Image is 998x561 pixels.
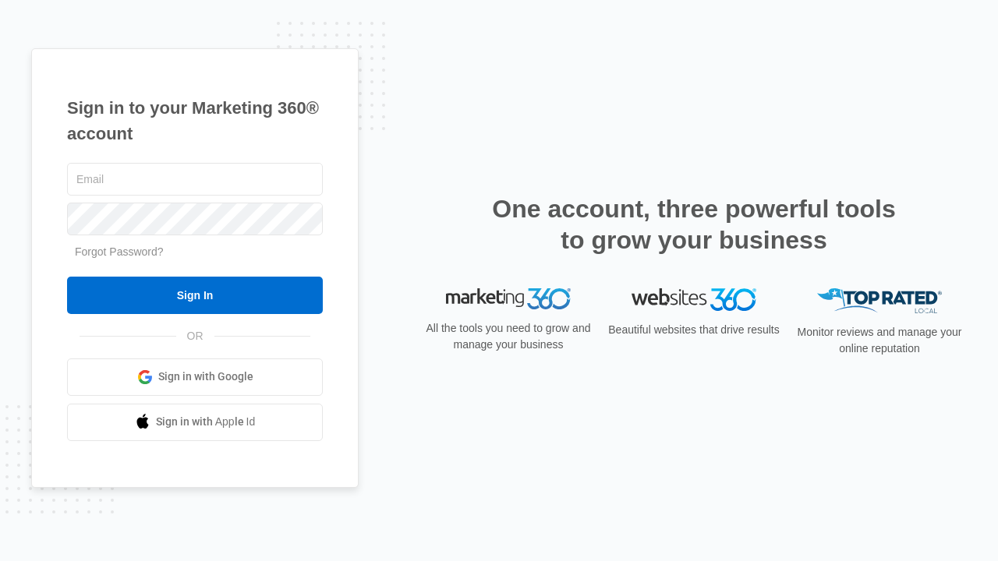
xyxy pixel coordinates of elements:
[156,414,256,430] span: Sign in with Apple Id
[67,358,323,396] a: Sign in with Google
[421,320,596,353] p: All the tools you need to grow and manage your business
[67,163,323,196] input: Email
[176,328,214,344] span: OR
[158,369,253,385] span: Sign in with Google
[632,288,756,311] img: Websites 360
[446,288,571,310] img: Marketing 360
[67,277,323,314] input: Sign In
[75,245,164,258] a: Forgot Password?
[792,324,967,357] p: Monitor reviews and manage your online reputation
[817,288,942,314] img: Top Rated Local
[67,404,323,441] a: Sign in with Apple Id
[607,322,781,338] p: Beautiful websites that drive results
[67,95,323,146] h1: Sign in to your Marketing 360® account
[487,193,901,256] h2: One account, three powerful tools to grow your business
